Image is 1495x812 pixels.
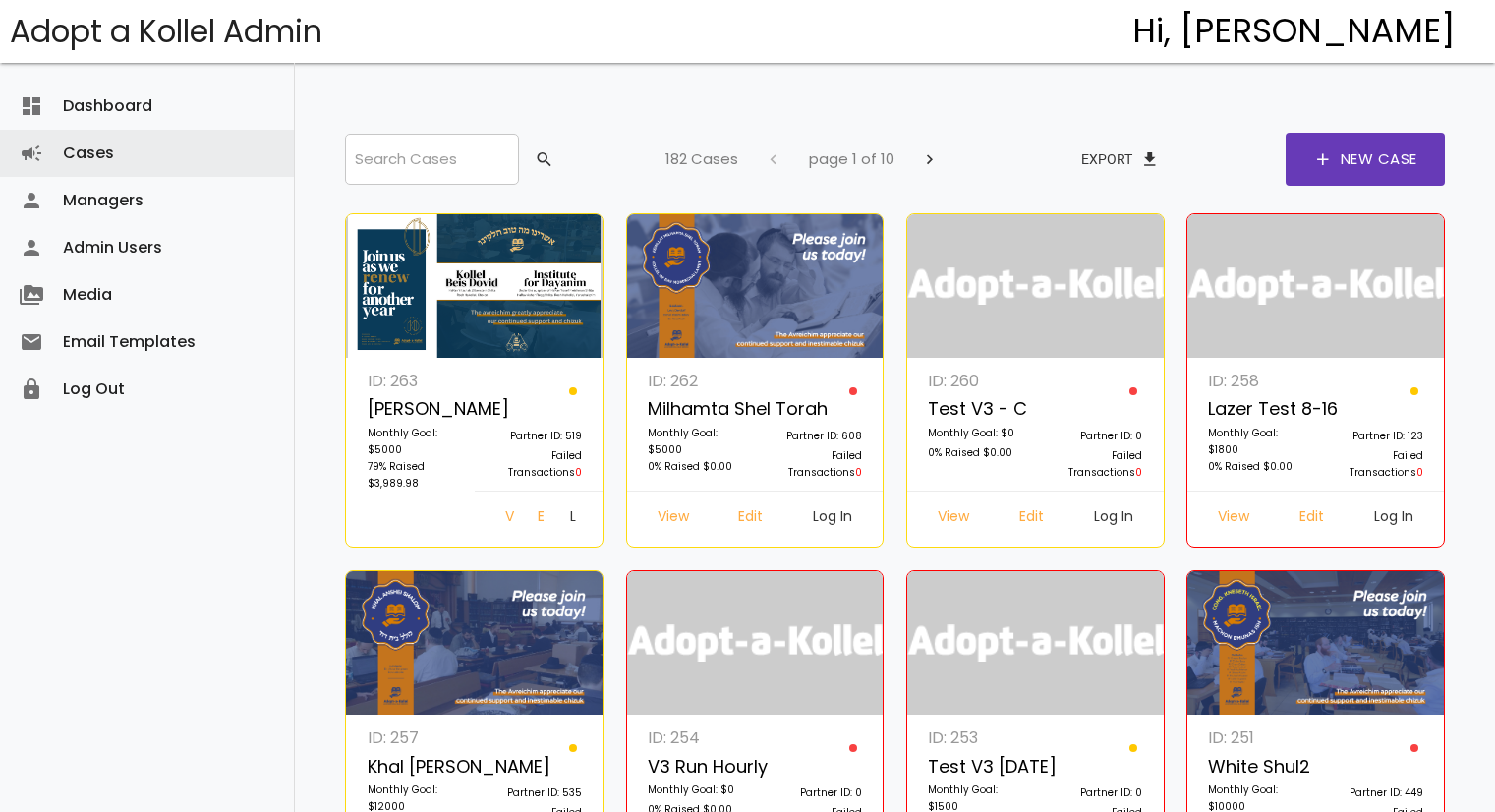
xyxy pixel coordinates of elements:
img: z9NQUo20Gg.X4VDNcvjTb.jpg [627,214,884,359]
p: v3 run hourly [648,752,744,783]
span: 0 [1416,465,1423,480]
p: Monthly Goal: $5000 [648,425,744,458]
img: logonobg.png [907,571,1164,716]
p: White Shul2 [1208,752,1304,783]
p: [PERSON_NAME] [368,394,464,425]
a: Edit [1004,501,1060,537]
p: ID: 254 [648,725,744,751]
p: 0% Raised $0.00 [648,458,744,478]
i: email [20,319,43,366]
a: Log In [1078,501,1149,537]
p: Failed Transactions [486,447,582,481]
span: search [535,142,554,177]
span: 0 [575,465,582,480]
p: Failed Transactions [766,447,862,481]
p: Lazer Test 8-16 [1208,394,1304,425]
i: person [20,224,43,271]
p: Monthly Goal: $1800 [1208,425,1304,458]
a: Log In [797,501,868,537]
p: Failed Transactions [1046,447,1142,481]
a: ID: 262 Milhamta Shel Torah Monthly Goal: $5000 0% Raised $0.00 [637,368,755,491]
p: ID: 257 [368,725,464,751]
p: Khal [PERSON_NAME] [368,752,464,783]
p: Monthly Goal: $0 [648,782,744,801]
p: Partner ID: 449 [1327,784,1423,804]
a: Partner ID: 0 Failed Transactions0 [1035,368,1153,491]
a: Log In [554,501,588,537]
p: Failed Transactions [1327,447,1423,481]
a: Edit [1284,501,1340,537]
a: ID: 258 Lazer Test 8-16 Monthly Goal: $1800 0% Raised $0.00 [1197,368,1315,491]
button: chevron_right [904,142,955,177]
img: logonobg.png [907,214,1164,359]
i: perm_media [20,271,43,319]
p: 0% Raised $0.00 [928,444,1024,464]
p: Test v3 - c [928,394,1024,425]
button: Exportfile_download [1065,142,1176,177]
a: Edit [522,501,554,537]
p: ID: 263 [368,368,464,394]
p: Monthly Goal: $5000 [368,425,464,458]
p: ID: 258 [1208,368,1304,394]
span: 0 [855,465,862,480]
p: 182 Cases [665,146,738,172]
img: logonobg.png [627,571,884,716]
img: 6GPLfb0Mk4.zBtvR2DLF4.png [1187,571,1444,716]
img: logonobg.png [1187,214,1444,359]
p: Partner ID: 123 [1327,428,1423,447]
img: zYFEr1Um4q.FynfSIG0iD.jpg [346,571,603,716]
span: file_download [1140,142,1160,177]
p: Partner ID: 535 [486,784,582,804]
a: Edit [722,501,778,537]
img: I2vVEkmzLd.fvn3D5NTra.png [346,214,603,359]
p: Monthly Goal: $0 [928,425,1024,444]
p: page 1 of 10 [809,146,894,172]
p: ID: 251 [1208,725,1304,751]
span: 0 [1135,465,1142,480]
a: ID: 260 Test v3 - c Monthly Goal: $0 0% Raised $0.00 [917,368,1035,491]
h4: Hi, [PERSON_NAME] [1132,13,1456,50]
button: search [519,142,566,177]
p: Partner ID: 608 [766,428,862,447]
i: person [20,177,43,224]
a: View [1202,501,1265,537]
a: addNew Case [1286,133,1445,186]
i: lock [20,366,43,413]
a: Partner ID: 608 Failed Transactions0 [755,368,873,491]
p: ID: 253 [928,725,1024,751]
a: Partner ID: 519 Failed Transactions0 [475,368,593,491]
a: View [922,501,985,537]
p: Test V3 [DATE] [928,752,1024,783]
p: Partner ID: 0 [766,784,862,804]
a: Log In [1358,501,1429,537]
p: ID: 260 [928,368,1024,394]
p: Partner ID: 519 [486,428,582,447]
span: chevron_right [920,142,940,177]
a: Partner ID: 123 Failed Transactions0 [1315,368,1433,491]
a: View [489,501,522,537]
a: ID: 263 [PERSON_NAME] Monthly Goal: $5000 79% Raised $3,989.98 [356,368,474,501]
a: View [642,501,705,537]
p: 0% Raised $0.00 [1208,458,1304,478]
i: campaign [20,130,43,177]
p: Partner ID: 0 [1046,428,1142,447]
p: ID: 262 [648,368,744,394]
p: 79% Raised $3,989.98 [368,458,464,492]
i: dashboard [20,83,43,130]
p: Partner ID: 0 [1046,784,1142,804]
p: Milhamta Shel Torah [648,394,744,425]
span: add [1313,133,1333,186]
